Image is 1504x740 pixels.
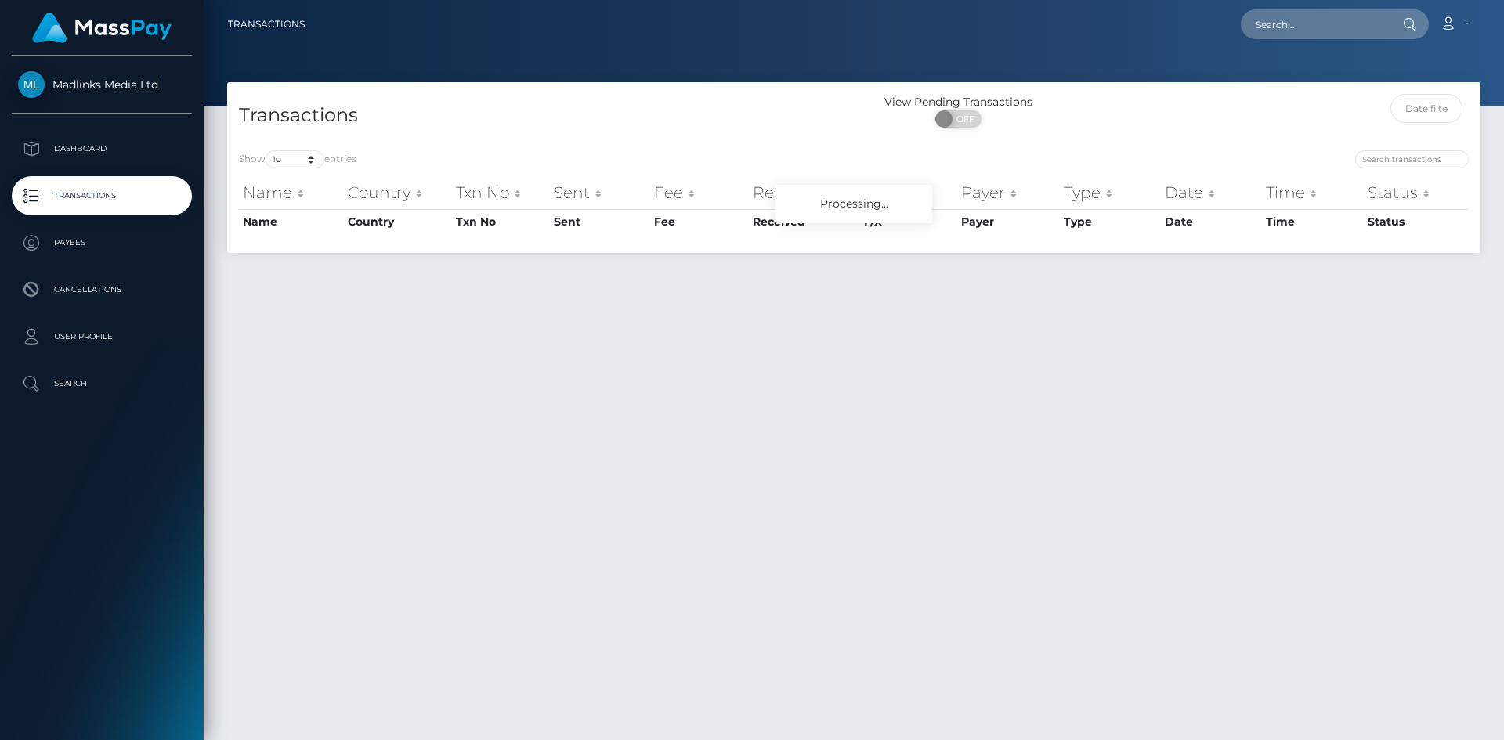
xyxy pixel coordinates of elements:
[1161,209,1262,234] th: Date
[1161,177,1262,208] th: Date
[239,150,356,168] label: Show entries
[749,177,860,208] th: Received
[18,184,186,208] p: Transactions
[12,317,192,356] a: User Profile
[1060,177,1161,208] th: Type
[18,372,186,395] p: Search
[18,137,186,161] p: Dashboard
[239,102,842,129] h4: Transactions
[344,209,453,234] th: Country
[18,278,186,301] p: Cancellations
[266,150,324,168] select: Showentries
[452,209,550,234] th: Txn No
[860,177,957,208] th: F/X
[18,325,186,348] p: User Profile
[650,177,749,208] th: Fee
[1262,177,1364,208] th: Time
[12,223,192,262] a: Payees
[650,209,749,234] th: Fee
[775,185,932,223] div: Processing...
[12,270,192,309] a: Cancellations
[12,176,192,215] a: Transactions
[1364,177,1469,208] th: Status
[1355,150,1469,168] input: Search transactions
[1262,209,1364,234] th: Time
[344,177,453,208] th: Country
[1364,209,1469,234] th: Status
[944,110,983,128] span: OFF
[239,209,344,234] th: Name
[1060,209,1161,234] th: Type
[1241,9,1388,39] input: Search...
[18,231,186,254] p: Payees
[550,177,650,208] th: Sent
[749,209,860,234] th: Received
[12,78,192,92] span: Madlinks Media Ltd
[239,177,344,208] th: Name
[854,94,1063,110] div: View Pending Transactions
[12,129,192,168] a: Dashboard
[957,177,1060,208] th: Payer
[452,177,550,208] th: Txn No
[32,13,172,43] img: MassPay Logo
[18,71,45,98] img: Madlinks Media Ltd
[228,8,305,41] a: Transactions
[1390,94,1463,123] input: Date filter
[12,364,192,403] a: Search
[550,209,650,234] th: Sent
[957,209,1060,234] th: Payer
